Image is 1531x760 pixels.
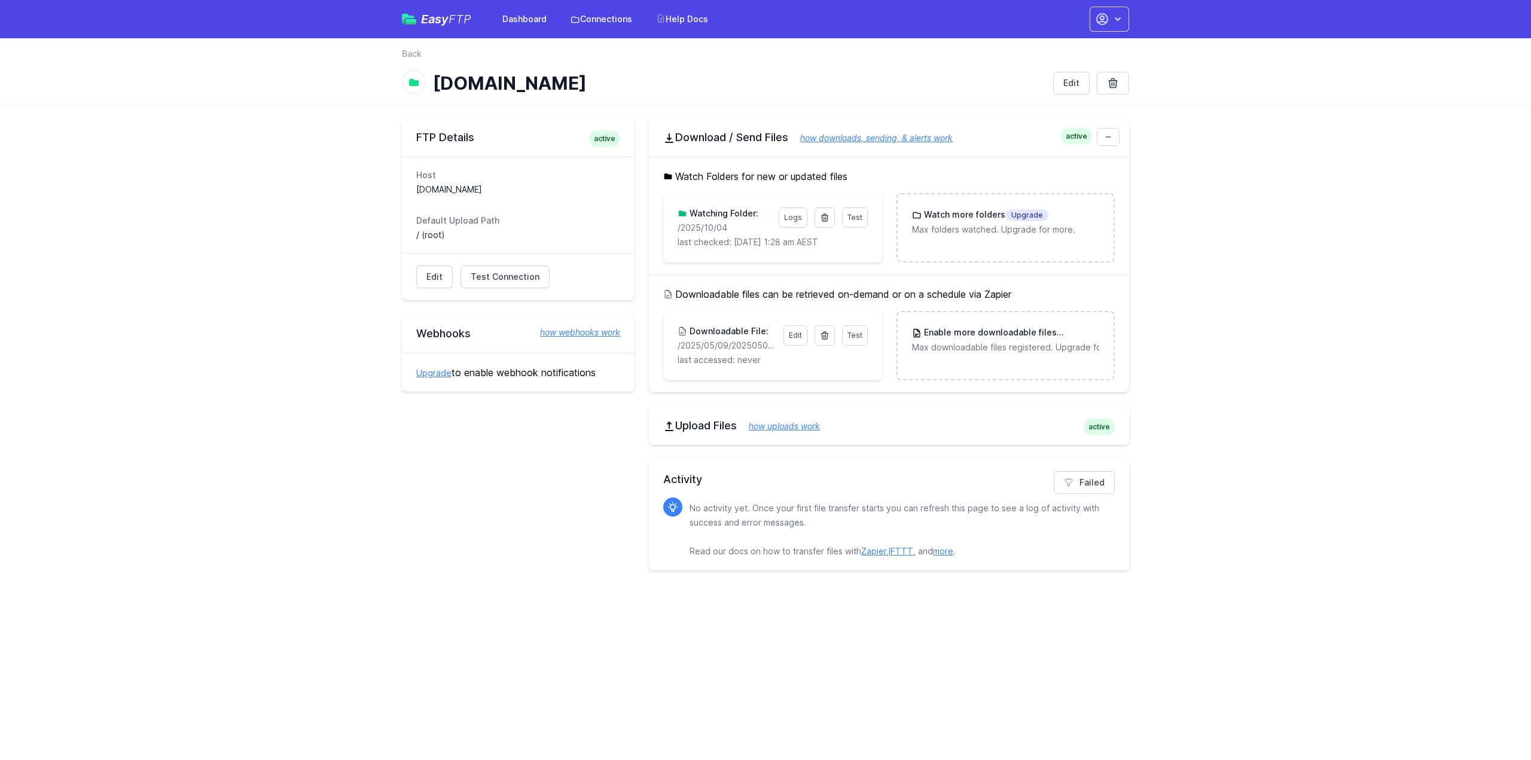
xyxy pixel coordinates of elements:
[783,325,807,346] a: Edit
[842,325,868,346] a: Test
[1054,471,1115,494] a: Failed
[678,354,867,366] p: last accessed: never
[402,353,635,392] div: to enable webhook notifications
[402,48,1129,67] nav: Breadcrumb
[495,8,554,30] a: Dashboard
[678,236,867,248] p: last checked: [DATE] 1:28 am AEST
[737,421,820,431] a: how uploads work
[449,12,471,26] span: FTP
[471,271,539,283] span: Test Connection
[912,224,1099,236] p: Max folders watched. Upgrade for more.
[898,312,1114,368] a: Enable more downloadable filesUpgrade Max downloadable files registered. Upgrade for more.
[1057,327,1100,339] span: Upgrade
[889,546,913,556] a: IFTTT
[663,419,1115,433] h2: Upload Files
[402,13,471,25] a: EasyFTP
[690,501,1105,558] p: No activity yet. Once your first file transfer starts you can refresh this page to see a log of a...
[416,130,620,145] h2: FTP Details
[933,546,953,556] a: more
[416,215,620,227] dt: Default Upload Path
[663,169,1115,184] h5: Watch Folders for new or updated files
[922,209,1048,221] h3: Watch more folders
[1084,419,1115,435] span: active
[1053,72,1090,94] a: Edit
[687,207,758,219] h3: Watching Folder:
[649,8,715,30] a: Help Docs
[563,8,639,30] a: Connections
[421,13,471,25] span: Easy
[589,130,620,147] span: active
[416,368,452,378] a: Upgrade
[416,326,620,341] h2: Webhooks
[1061,128,1092,145] span: active
[788,133,953,143] a: how downloads, sending, & alerts work
[898,194,1114,250] a: Watch more foldersUpgrade Max folders watched. Upgrade for more.
[402,14,416,25] img: easyftp_logo.png
[1005,209,1048,221] span: Upgrade
[779,207,807,228] a: Logs
[861,546,886,556] a: Zapier
[460,265,550,288] a: Test Connection
[416,184,620,196] dd: [DOMAIN_NAME]
[528,326,620,338] a: how webhooks work
[842,207,868,228] a: Test
[678,340,776,352] p: /2025/05/09/20250509171559_inbound_0422652309_0756011820.mp3
[663,471,1115,488] h2: Activity
[416,265,453,288] a: Edit
[687,325,768,337] h3: Downloadable File:
[912,341,1099,353] p: Max downloadable files registered. Upgrade for more.
[678,222,771,234] p: /2025/10/04
[433,72,1044,94] h1: [DOMAIN_NAME]
[663,287,1115,301] h5: Downloadable files can be retrieved on-demand or on a schedule via Zapier
[416,229,620,241] dd: / (root)
[847,213,862,222] span: Test
[402,48,422,60] a: Back
[416,169,620,181] dt: Host
[663,130,1115,145] h2: Download / Send Files
[922,326,1099,339] h3: Enable more downloadable files
[847,331,862,340] span: Test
